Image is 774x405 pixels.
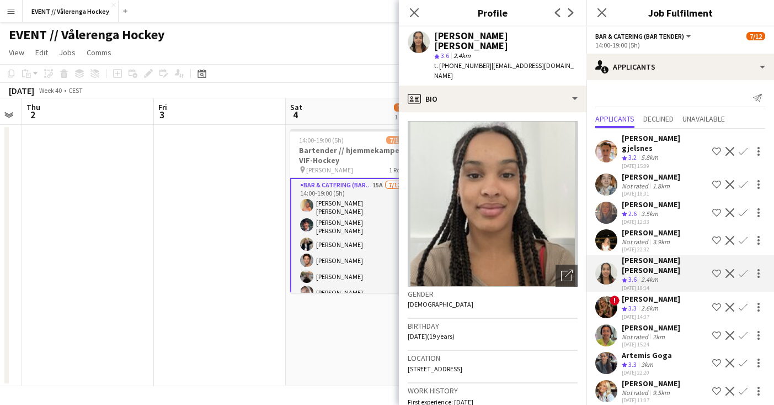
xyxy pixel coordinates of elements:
span: [PERSON_NAME] [306,166,353,174]
div: Artemis Goga [622,350,672,360]
span: 3.3 [628,360,637,369]
h3: Location [408,353,578,363]
div: [DATE] 11:07 [622,397,680,404]
span: Thu [26,102,40,112]
div: [DATE] 15:09 [622,162,708,170]
span: 3.6 [628,275,637,283]
span: Bar & Catering (Bar Tender) [595,32,684,40]
span: Week 40 [36,86,64,94]
div: 3.5km [639,209,660,219]
div: 2.6km [639,304,660,313]
div: Not rated [622,182,650,190]
span: 14:00-19:00 (5h) [299,136,344,144]
h3: Job Fulfilment [586,6,774,20]
div: 3.9km [650,238,672,246]
div: [PERSON_NAME] [622,172,680,182]
div: [PERSON_NAME] [622,378,680,388]
div: [DATE] 18:14 [622,285,708,292]
span: [DEMOGRAPHIC_DATA] [408,300,473,308]
span: t. [PHONE_NUMBER] [434,61,492,70]
div: Open photos pop-in [556,265,578,287]
div: 2.4km [639,275,660,285]
app-card-role: Bar & Catering (Bar Tender)15A7/1214:00-19:00 (5h)[PERSON_NAME] [PERSON_NAME][PERSON_NAME] [PERSO... [290,178,414,404]
span: 3.2 [628,153,637,161]
span: 1 Role [389,166,405,174]
div: [DATE] 15:24 [622,341,680,348]
div: [DATE] [9,85,34,96]
img: Crew avatar or photo [408,121,578,287]
div: [PERSON_NAME] [622,228,680,238]
span: View [9,48,24,57]
a: Jobs [55,45,80,60]
a: Comms [82,45,116,60]
span: Fri [158,102,167,112]
div: 14:00-19:00 (5h) [595,41,765,49]
div: Not rated [622,333,650,341]
span: Jobs [59,48,76,57]
span: Sat [290,102,302,112]
div: [PERSON_NAME] [PERSON_NAME] [622,255,708,275]
span: ! [610,296,620,306]
span: 7/12 [394,103,413,112]
span: 3.6 [441,51,449,60]
div: [PERSON_NAME] gjelsnes [622,133,708,153]
span: Comms [87,48,111,57]
span: 2.4km [451,51,473,60]
span: 7/12 [386,136,405,144]
span: | [EMAIL_ADDRESS][DOMAIN_NAME] [434,61,574,80]
span: 2.6 [628,209,637,218]
div: Not rated [622,388,650,397]
h3: Work history [408,386,578,396]
div: [DATE] 22:32 [622,246,680,253]
button: Bar & Catering (Bar Tender) [595,32,693,40]
div: [PERSON_NAME] [PERSON_NAME] [434,31,578,51]
div: CEST [68,86,83,94]
h3: Birthday [408,321,578,331]
div: [PERSON_NAME] [622,199,680,209]
span: Edit [35,48,48,57]
span: [DATE] (19 years) [408,332,455,340]
span: Declined [643,115,674,123]
div: 5.8km [639,153,660,162]
div: [PERSON_NAME] [622,294,680,304]
span: Applicants [595,115,634,123]
h3: Gender [408,289,578,299]
h3: Profile [399,6,586,20]
div: [DATE] 14:37 [622,313,680,320]
span: 3.3 [628,304,637,312]
span: 7/12 [746,32,765,40]
app-job-card: 14:00-19:00 (5h)7/12Bartender // hjemmekamper VIF-Hockey [PERSON_NAME]1 RoleBar & Catering (Bar T... [290,129,414,293]
a: Edit [31,45,52,60]
div: Not rated [622,238,650,246]
span: [STREET_ADDRESS] [408,365,462,373]
span: 3 [157,108,167,121]
div: [PERSON_NAME] [622,323,680,333]
div: 9.5km [650,388,672,397]
div: Applicants [586,54,774,80]
div: [DATE] 18:01 [622,190,680,197]
div: [DATE] 22:20 [622,369,672,376]
span: 2 [25,108,40,121]
div: 1.8km [650,182,672,190]
button: EVENT // Vålerenga Hockey [23,1,119,22]
span: 4 [289,108,302,121]
span: Unavailable [682,115,725,123]
div: 1 Job [394,113,412,121]
div: Bio [399,86,586,112]
div: [DATE] 12:33 [622,218,680,225]
h3: Bartender // hjemmekamper VIF-Hockey [290,145,414,165]
div: 2km [650,333,667,341]
div: 3km [639,360,655,370]
h1: EVENT // Vålerenga Hockey [9,27,165,43]
a: View [4,45,29,60]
